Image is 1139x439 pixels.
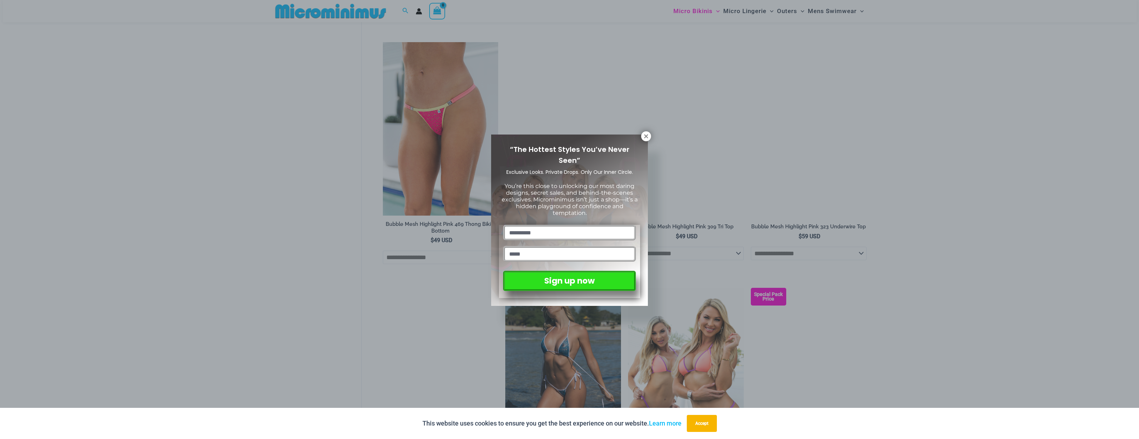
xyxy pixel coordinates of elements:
span: “The Hottest Styles You’ve Never Seen” [510,144,629,165]
span: You’re this close to unlocking our most daring designs, secret sales, and behind-the-scenes exclu... [502,183,638,217]
button: Accept [687,415,717,432]
button: Sign up now [503,271,636,291]
p: This website uses cookies to ensure you get the best experience on our website. [422,418,681,429]
span: Exclusive Looks. Private Drops. Only Our Inner Circle. [506,169,633,176]
button: Close [641,131,651,141]
a: Learn more [649,420,681,427]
